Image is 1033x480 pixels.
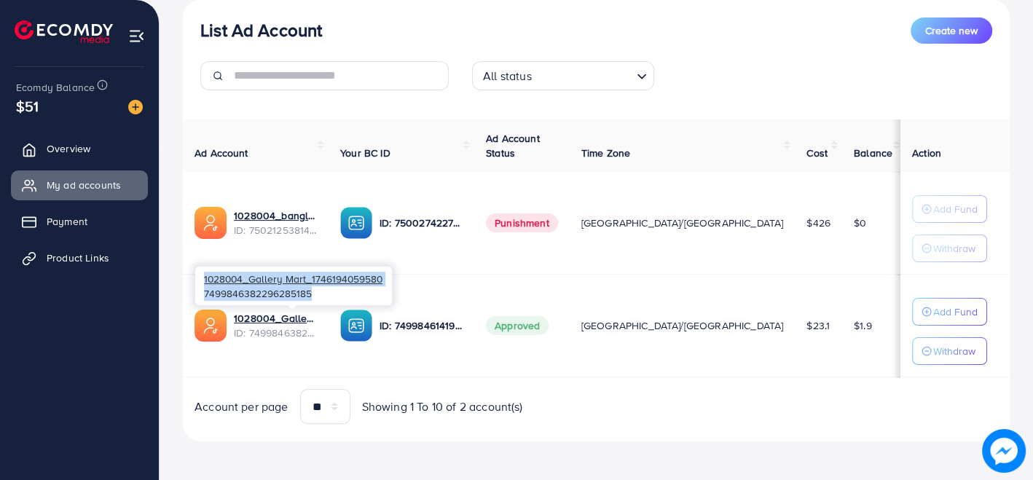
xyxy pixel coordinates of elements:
span: Ecomdy Balance [16,80,95,95]
p: ID: 7500274227174621192 [380,214,463,232]
p: Add Fund [933,303,978,320]
span: $51 [16,95,39,117]
span: Showing 1 To 10 of 2 account(s) [362,398,523,415]
span: ID: 7502125381466603538 [234,223,317,237]
span: $426 [806,216,830,230]
img: image [983,430,1024,471]
p: Withdraw [933,342,975,360]
span: Payment [47,214,87,229]
p: Add Fund [933,200,978,218]
img: ic-ads-acc.e4c84228.svg [195,310,227,342]
span: Punishment [486,213,558,232]
span: 1028004_Gallery Mart_1746194059580 [204,272,382,286]
p: ID: 7499846141904224272 [380,317,463,334]
span: Ad Account [195,146,248,160]
img: menu [128,28,145,44]
a: Overview [11,134,148,163]
img: logo [15,20,113,43]
img: ic-ads-acc.e4c84228.svg [195,207,227,239]
input: Search for option [536,63,631,87]
div: Search for option [472,61,654,90]
button: Withdraw [912,235,987,262]
span: Time Zone [581,146,630,160]
span: ID: 7499846382296285185 [234,326,317,340]
button: Withdraw [912,337,987,365]
span: Balance [854,146,892,160]
span: My ad accounts [47,178,121,192]
a: Payment [11,207,148,236]
a: Product Links [11,243,148,272]
a: 1028004_Gallery Mart_1746194059580 [234,311,317,326]
span: Your BC ID [340,146,390,160]
span: $23.1 [806,318,830,333]
span: Cost [806,146,828,160]
div: <span class='underline'>1028004_bangles_1746724847065</span></br>7502125381466603538 [234,208,317,238]
button: Add Fund [912,195,987,223]
h3: List Ad Account [200,20,322,41]
span: [GEOGRAPHIC_DATA]/[GEOGRAPHIC_DATA] [581,216,784,230]
a: My ad accounts [11,170,148,200]
span: Account per page [195,398,288,415]
span: Approved [486,316,549,335]
span: All status [480,66,535,87]
img: image [128,100,143,114]
span: Action [912,146,941,160]
span: Create new [925,23,978,38]
button: Create new [911,17,992,44]
img: ic-ba-acc.ded83a64.svg [340,207,372,239]
span: $0 [854,216,866,230]
span: Product Links [47,251,109,265]
span: $1.9 [854,318,872,333]
button: Add Fund [912,298,987,326]
div: 7499846382296285185 [195,267,392,305]
p: Withdraw [933,240,975,257]
span: [GEOGRAPHIC_DATA]/[GEOGRAPHIC_DATA] [581,318,784,333]
a: 1028004_bangles_1746724847065 [234,208,317,223]
img: ic-ba-acc.ded83a64.svg [340,310,372,342]
span: Ad Account Status [486,131,540,160]
span: Overview [47,141,90,156]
